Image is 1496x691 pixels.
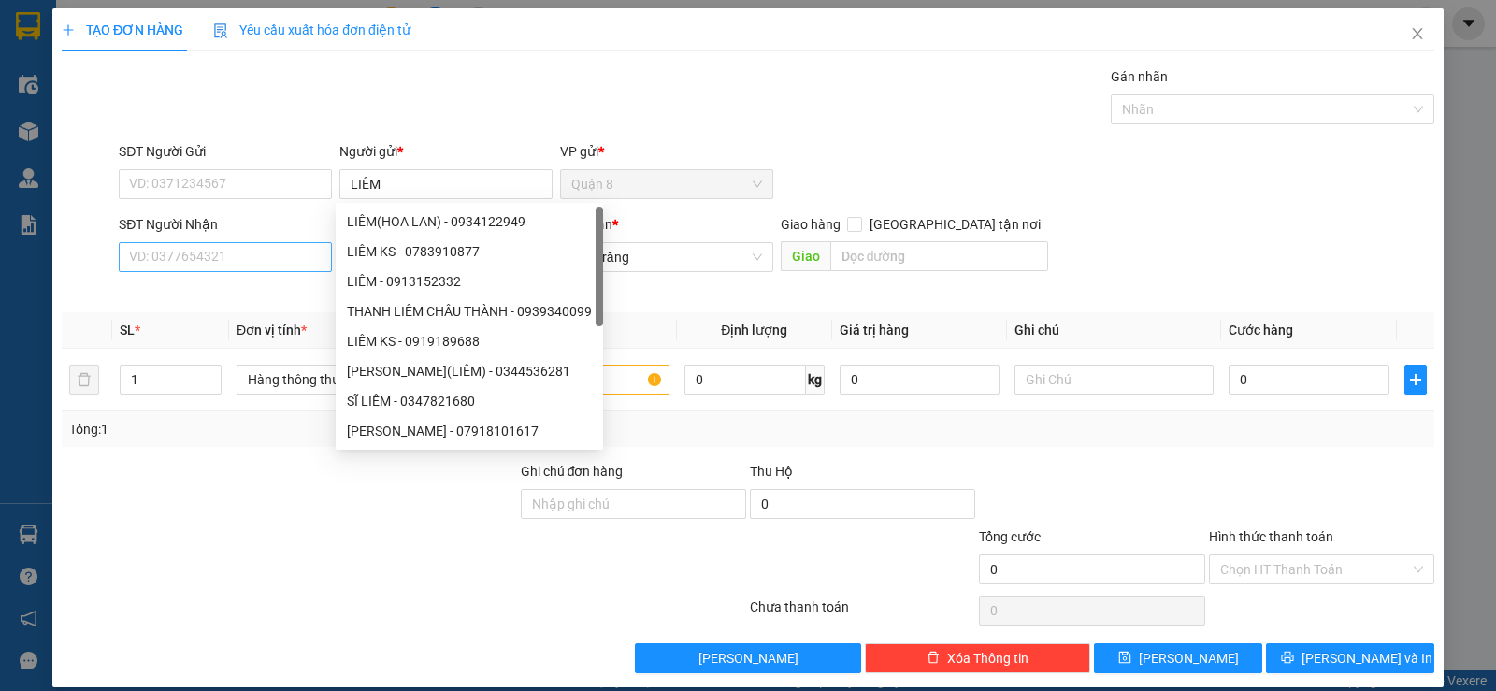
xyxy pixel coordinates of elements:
span: Giá trị hàng [840,323,909,338]
span: plus [62,23,75,36]
input: Dọc đường [830,241,1049,271]
span: Định lượng [721,323,787,338]
span: Đơn vị tính [237,323,307,338]
div: SĨ LIÊM - 0347821680 [347,391,592,411]
li: VP Sóc Trăng [129,101,249,122]
button: plus [1404,365,1427,395]
button: delete [69,365,99,395]
span: Sóc Trăng [571,243,762,271]
button: [PERSON_NAME] [635,643,860,673]
span: Quận 8 [571,170,762,198]
span: [PERSON_NAME] [1139,648,1239,669]
li: Vĩnh Thành (Sóc Trăng) [9,9,271,79]
div: [PERSON_NAME](LIÊM) - 0344536281 [347,361,592,381]
span: Yêu cầu xuất hóa đơn điện tử [213,22,410,37]
span: plus [1405,372,1426,387]
span: [GEOGRAPHIC_DATA] tận nơi [862,214,1048,235]
span: Tổng cước [979,529,1041,544]
input: Ghi Chú [1014,365,1214,395]
img: logo.jpg [9,9,75,75]
img: icon [213,23,228,38]
div: PHAN THANH LIÊM - 07918101617 [336,416,603,446]
span: [PERSON_NAME] [698,648,798,669]
th: Ghi chú [1007,312,1221,349]
span: Hàng thông thường [248,366,444,394]
li: VP Quận 8 [9,101,129,122]
div: SĨ LIÊM - 0347821680 [336,386,603,416]
span: kg [806,365,825,395]
div: VP gửi [560,141,773,162]
input: Ghi chú đơn hàng [521,489,746,519]
span: save [1118,651,1131,666]
span: TẠO ĐƠN HÀNG [62,22,183,37]
span: environment [129,125,142,138]
div: SĐT Người Nhận [119,214,332,235]
span: Cước hàng [1229,323,1293,338]
button: deleteXóa Thông tin [865,643,1090,673]
button: save[PERSON_NAME] [1094,643,1262,673]
div: LIÊM(HOA LAN) - 0934122949 [336,207,603,237]
button: printer[PERSON_NAME] và In [1266,643,1434,673]
div: Chưa thanh toán [748,597,977,629]
div: LIÊM(HOA LAN) - 0934122949 [347,211,592,232]
input: 0 [840,365,1000,395]
div: LIÊM - 0913152332 [336,266,603,296]
div: LIÊM KS - 0783910877 [336,237,603,266]
span: delete [927,651,940,666]
label: Ghi chú đơn hàng [521,464,624,479]
span: environment [9,125,22,138]
div: [PERSON_NAME] - 07918101617 [347,421,592,441]
div: SĐT Người Gửi [119,141,332,162]
div: LIÊM KS - 0919189688 [336,326,603,356]
label: Gán nhãn [1111,69,1168,84]
span: Xóa Thông tin [947,648,1028,669]
span: [PERSON_NAME] và In [1302,648,1432,669]
div: GIA BẢO LOA(LIÊM) - 0344536281 [336,356,603,386]
div: LIÊM KS - 0783910877 [347,241,592,262]
span: close [1410,26,1425,41]
span: printer [1281,651,1294,666]
div: Người gửi [339,141,553,162]
span: Giao hàng [781,217,841,232]
span: Thu Hộ [750,464,793,479]
div: THANH LIÊM CHÂU THÀNH - 0939340099 [336,296,603,326]
span: SL [120,323,135,338]
div: Tổng: 1 [69,419,579,439]
div: LIÊM - 0913152332 [347,271,592,292]
div: LIÊM KS - 0919189688 [347,331,592,352]
div: THANH LIÊM CHÂU THÀNH - 0939340099 [347,301,592,322]
span: Giao [781,241,830,271]
label: Hình thức thanh toán [1209,529,1333,544]
button: Close [1391,8,1444,61]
